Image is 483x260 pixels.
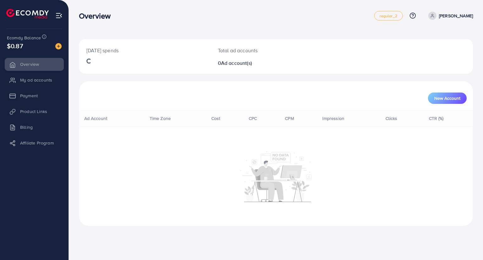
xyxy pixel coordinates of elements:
img: logo [6,9,49,19]
span: Ad account(s) [221,59,252,66]
p: [DATE] spends [86,47,203,54]
span: New Account [434,96,460,100]
p: [PERSON_NAME] [439,12,473,20]
span: regular_2 [380,14,397,18]
p: Total ad accounts [218,47,301,54]
h2: 0 [218,60,301,66]
span: $0.87 [7,41,23,50]
h3: Overview [79,11,116,20]
img: image [55,43,62,49]
img: menu [55,12,63,19]
a: regular_2 [374,11,402,20]
a: [PERSON_NAME] [426,12,473,20]
button: New Account [428,93,467,104]
span: Ecomdy Balance [7,35,41,41]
